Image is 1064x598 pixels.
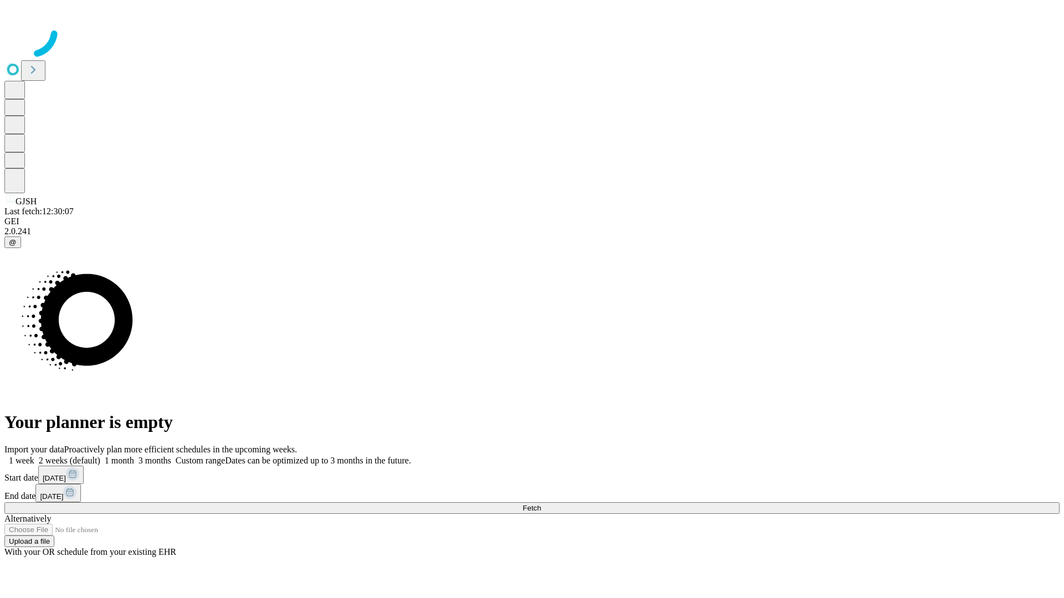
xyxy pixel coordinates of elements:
[64,445,297,454] span: Proactively plan more efficient schedules in the upcoming weeks.
[105,456,134,465] span: 1 month
[43,474,66,482] span: [DATE]
[9,456,34,465] span: 1 week
[16,197,37,206] span: GJSH
[35,484,81,502] button: [DATE]
[4,466,1060,484] div: Start date
[4,445,64,454] span: Import your data
[4,236,21,248] button: @
[40,492,63,501] span: [DATE]
[4,547,176,556] span: With your OR schedule from your existing EHR
[4,207,74,216] span: Last fetch: 12:30:07
[523,504,541,512] span: Fetch
[225,456,411,465] span: Dates can be optimized up to 3 months in the future.
[139,456,171,465] span: 3 months
[4,514,51,523] span: Alternatively
[38,466,84,484] button: [DATE]
[4,412,1060,432] h1: Your planner is empty
[9,238,17,246] span: @
[4,502,1060,514] button: Fetch
[4,226,1060,236] div: 2.0.241
[4,484,1060,502] div: End date
[176,456,225,465] span: Custom range
[4,216,1060,226] div: GEI
[39,456,100,465] span: 2 weeks (default)
[4,535,54,547] button: Upload a file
